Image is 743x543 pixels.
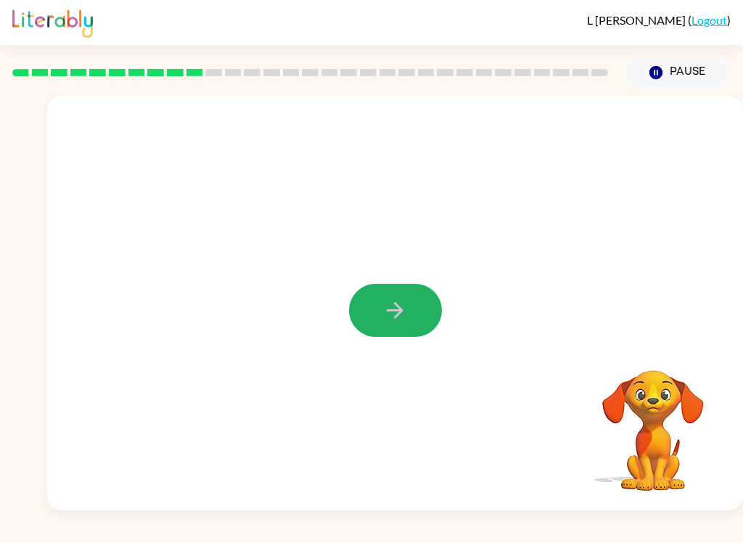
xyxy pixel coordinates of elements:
div: ( ) [587,13,731,27]
span: L [PERSON_NAME] [587,13,688,27]
video: Your browser must support playing .mp4 files to use Literably. Please try using another browser. [580,348,726,493]
a: Logout [691,13,727,27]
button: Pause [625,56,731,89]
img: Literably [12,6,93,38]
